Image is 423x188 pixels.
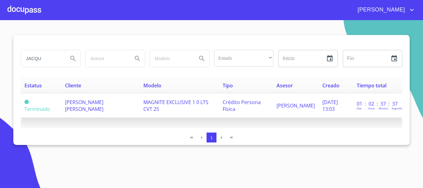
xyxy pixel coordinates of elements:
p: Minutos [379,107,388,110]
span: Terminado [24,106,50,112]
span: Crédito Persona Física [223,99,261,112]
button: Search [194,51,209,66]
input: search [21,50,63,67]
div: ​ [214,50,273,67]
span: [PERSON_NAME] [PERSON_NAME] [65,99,103,112]
p: Dias [357,107,362,110]
span: [PERSON_NAME] [353,5,408,15]
input: search [85,50,128,67]
span: [PERSON_NAME] [277,102,315,109]
button: Search [130,51,145,66]
span: MAGNITE EXCLUSIVE 1 0 LTS CVT 25 [143,99,208,112]
p: Segundos [392,107,403,110]
span: Creado [322,82,339,89]
button: Search [66,51,81,66]
span: [DATE] 13:03 [322,99,338,112]
p: 01 : 02 : 37 : 37 [357,100,399,107]
p: Horas [368,107,375,110]
button: account of current user [353,5,416,15]
span: Tiempo total [357,82,386,89]
span: Tipo [223,82,233,89]
span: Estatus [24,82,42,89]
span: Asesor [277,82,293,89]
span: Cliente [65,82,81,89]
button: 1 [207,133,216,142]
span: Modelo [143,82,161,89]
span: Terminado [24,100,29,104]
input: search [150,50,192,67]
span: 1 [210,135,212,140]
